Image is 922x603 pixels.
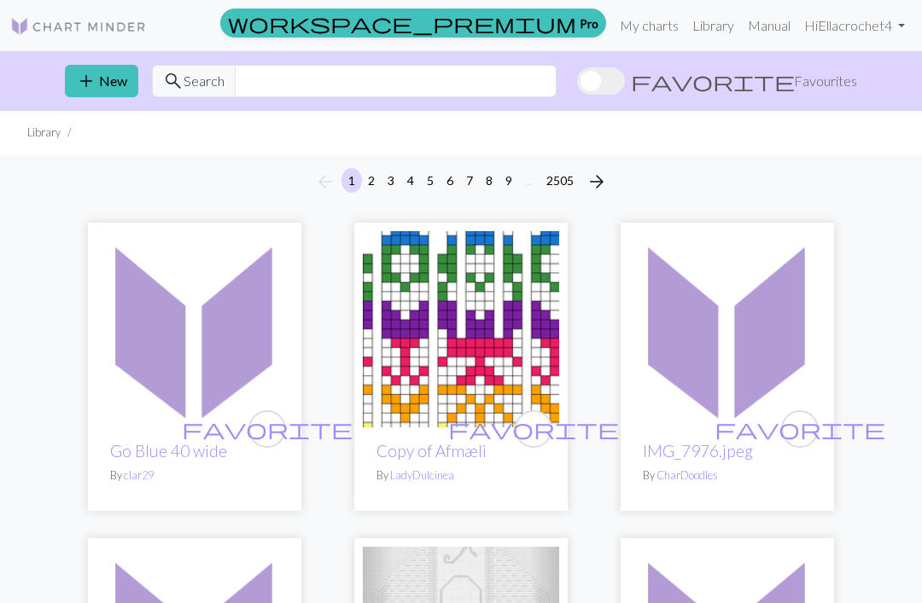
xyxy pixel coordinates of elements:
[715,412,885,446] i: favourite
[459,168,480,193] button: 7
[613,9,686,43] a: My charts
[163,69,184,93] span: search
[586,171,607,192] i: Next
[361,168,382,193] button: 2
[248,410,286,448] button: favourite
[577,65,857,97] label: Show favourites
[479,168,499,193] button: 8
[363,231,559,427] img: Afmæli
[220,9,606,38] a: Pro
[184,71,225,91] span: Search
[797,9,912,43] a: HiEllacrochet4
[686,9,741,43] a: Library
[643,441,753,461] a: IMG_7976.jpeg
[341,168,362,193] button: 1
[76,69,96,93] span: add
[586,170,607,194] span: arrow_forward
[656,468,718,482] a: CharDoodles
[390,468,454,482] a: LadyDulcinea
[420,168,441,193] button: 5
[400,168,421,193] button: 4
[448,412,619,446] i: favourite
[376,467,546,484] p: By
[124,468,154,482] a: clar29
[741,9,797,43] a: Manual
[540,168,581,193] button: 2505
[580,168,614,195] button: Next
[96,319,293,335] a: Go Blue 40 wide
[308,168,614,195] nav: Page navigation
[10,16,147,37] img: Logo
[27,125,61,141] li: Library
[499,168,519,193] button: 9
[448,415,619,442] span: favorite
[515,410,552,448] button: favourite
[110,467,279,484] p: By
[629,319,826,335] a: IMG_7976.jpeg
[96,231,293,427] img: Go Blue 40 wide
[363,319,559,335] a: Afmæli
[182,415,353,442] span: favorite
[440,168,460,193] button: 6
[631,69,795,93] span: favorite
[643,467,812,484] p: By
[228,11,576,35] span: workspace_premium
[381,168,401,193] button: 3
[794,71,857,91] span: Favourites
[781,410,819,448] button: favourite
[629,231,826,427] img: IMG_7976.jpeg
[715,415,885,442] span: favorite
[376,441,487,461] a: Copy of Afmæli
[182,412,353,446] i: favourite
[65,65,138,97] button: New
[110,441,227,461] a: Go Blue 40 wide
